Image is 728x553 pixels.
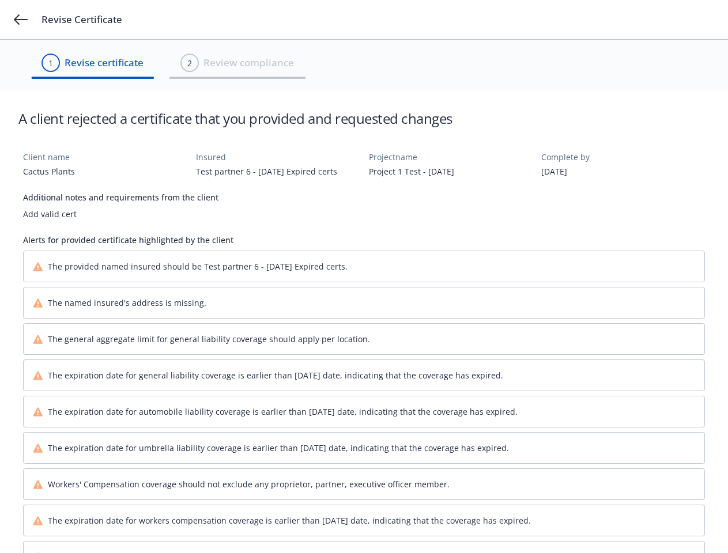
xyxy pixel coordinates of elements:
[23,191,705,203] div: Additional notes and requirements from the client
[65,55,144,70] span: Revise certificate
[48,406,518,418] span: The expiration date for automobile liability coverage is earlier than [DATE] date, indicating tha...
[48,369,503,381] span: The expiration date for general liability coverage is earlier than [DATE] date, indicating that t...
[48,297,206,309] span: The named insured's address is missing.
[541,151,705,163] div: Complete by
[23,208,705,220] div: Add valid cert
[369,151,533,163] div: Project name
[42,13,122,26] span: Revise Certificate
[203,55,294,70] span: Review compliance
[541,165,705,177] div: [DATE]
[18,109,452,128] h1: A client rejected a certificate that you provided and requested changes
[23,165,187,177] div: Cactus Plants
[369,165,533,177] div: Project 1 Test - [DATE]
[196,165,360,177] div: Test partner 6 - [DATE] Expired certs
[48,260,348,272] span: The provided named insured should be Test partner 6 - [DATE] Expired certs.
[196,151,360,163] div: Insured
[48,333,370,345] span: The general aggregate limit for general liability coverage should apply per location.
[48,57,53,69] div: 1
[23,234,705,246] div: Alerts for provided certificate highlighted by the client
[187,57,192,69] div: 2
[48,478,450,490] span: Workers' Compensation coverage should not exclude any proprietor, partner, executive officer member.
[48,442,509,454] span: The expiration date for umbrella liability coverage is earlier than [DATE] date, indicating that ...
[48,514,531,527] span: The expiration date for workers compensation coverage is earlier than [DATE] date, indicating tha...
[23,151,187,163] div: Client name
